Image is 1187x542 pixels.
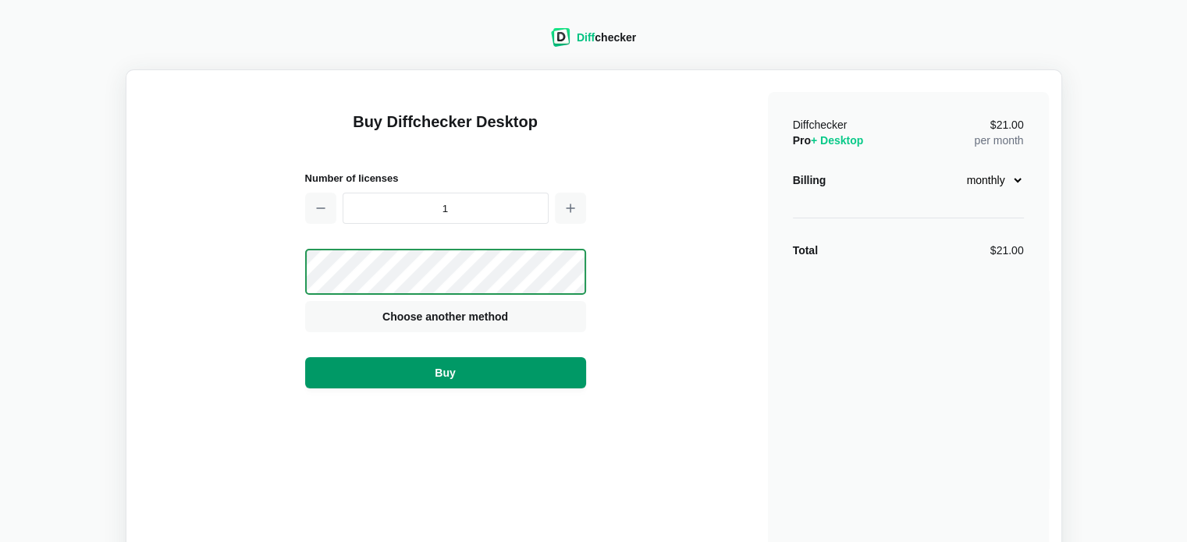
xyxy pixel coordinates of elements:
[793,119,848,131] span: Diffchecker
[305,357,586,388] button: Buy
[551,28,570,47] img: Diffchecker logo
[974,117,1023,148] div: per month
[793,244,818,257] strong: Total
[577,30,636,45] div: checker
[305,111,586,151] h1: Buy Diffchecker Desktop
[305,301,586,332] button: Choose another method
[793,172,826,188] div: Billing
[551,37,636,49] a: Diffchecker logoDiffchecker
[990,119,1024,130] span: $21.00
[379,309,511,324] span: Choose another method
[811,134,863,147] span: + Desktop
[990,243,1024,258] div: $21.00
[577,31,595,44] span: Diff
[432,365,458,381] span: Buy
[343,193,549,224] input: 1
[793,134,864,147] span: Pro
[305,170,586,186] h2: Number of licenses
